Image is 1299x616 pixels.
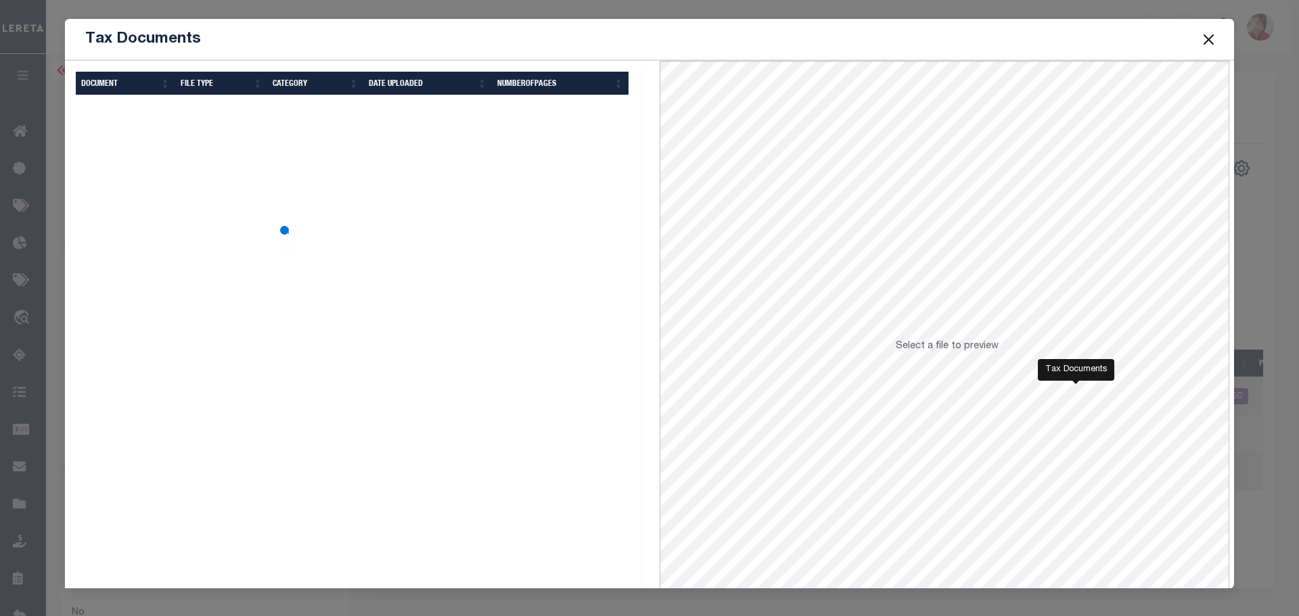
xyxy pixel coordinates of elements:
[896,341,999,351] span: Select a file to preview
[267,72,363,95] th: CATEGORY
[1038,359,1114,381] div: Tax Documents
[492,72,629,95] th: NumberOfPages
[175,72,268,95] th: FILE TYPE
[76,72,175,95] th: DOCUMENT
[363,72,492,95] th: Date Uploaded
